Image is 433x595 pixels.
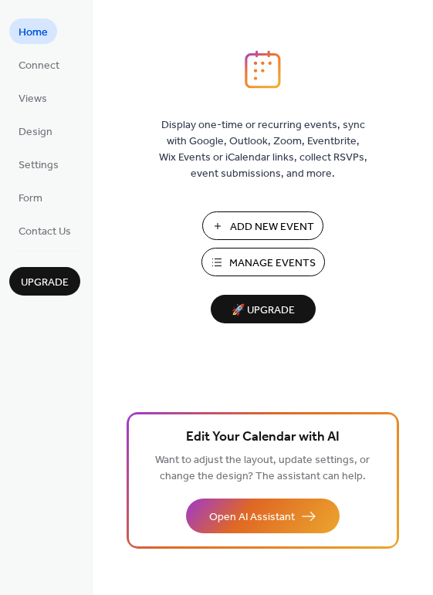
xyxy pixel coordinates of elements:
[186,499,340,533] button: Open AI Assistant
[230,219,314,235] span: Add New Event
[19,124,52,140] span: Design
[19,58,59,74] span: Connect
[159,117,367,182] span: Display one-time or recurring events, sync with Google, Outlook, Zoom, Eventbrite, Wix Events or ...
[9,151,68,177] a: Settings
[19,91,47,107] span: Views
[9,19,57,44] a: Home
[19,157,59,174] span: Settings
[9,85,56,110] a: Views
[9,184,52,210] a: Form
[9,218,80,243] a: Contact Us
[9,267,80,296] button: Upgrade
[245,50,280,89] img: logo_icon.svg
[211,295,316,323] button: 🚀 Upgrade
[201,248,325,276] button: Manage Events
[155,450,370,487] span: Want to adjust the layout, update settings, or change the design? The assistant can help.
[19,191,42,207] span: Form
[9,118,62,144] a: Design
[19,25,48,41] span: Home
[19,224,71,240] span: Contact Us
[209,509,295,526] span: Open AI Assistant
[202,211,323,240] button: Add New Event
[9,52,69,77] a: Connect
[186,427,340,448] span: Edit Your Calendar with AI
[21,275,69,291] span: Upgrade
[220,300,306,321] span: 🚀 Upgrade
[229,255,316,272] span: Manage Events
